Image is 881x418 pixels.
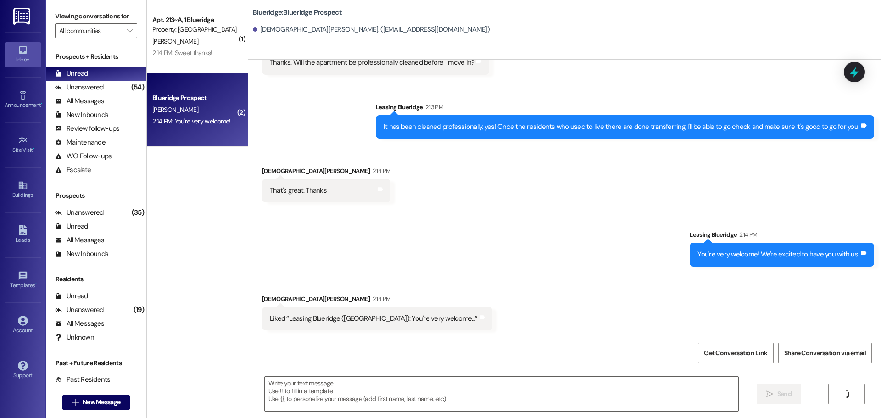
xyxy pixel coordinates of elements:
input: All communities [59,23,123,38]
span: • [33,145,34,152]
a: Site Visit • [5,133,41,157]
div: Unanswered [55,208,104,217]
div: Residents [46,274,146,284]
i:  [127,27,132,34]
div: Unknown [55,333,94,342]
div: New Inbounds [55,249,108,259]
span: [PERSON_NAME] [152,106,198,114]
div: Maintenance [55,138,106,147]
i:  [766,390,773,398]
div: Leasing Blueridge [376,102,874,115]
div: Escalate [55,165,91,175]
div: New Inbounds [55,110,108,120]
div: Unread [55,291,88,301]
div: 2:14 PM: Sweet thanks! [152,49,212,57]
label: Viewing conversations for [55,9,137,23]
div: It has been cleaned professionally, yes! Once the residents who used to live there are done trans... [384,122,859,132]
div: Leasing Blueridge [690,230,874,243]
div: Prospects [46,191,146,201]
div: Thanks. Will the apartment be professionally cleaned before I move in? [270,58,475,67]
div: Liked “Leasing Blueridge ([GEOGRAPHIC_DATA]): You're very welcome…” [270,314,478,323]
div: Prospects + Residents [46,52,146,61]
span: Share Conversation via email [784,348,866,358]
a: Templates • [5,268,41,293]
span: New Message [83,397,120,407]
a: Leads [5,223,41,247]
div: 2:14 PM: You're very welcome! We're excited to have you with us! [152,117,322,125]
span: • [41,100,42,107]
div: You're very welcome! We're excited to have you with us! [697,250,859,259]
div: Unanswered [55,83,104,92]
div: 2:14 PM [370,166,390,176]
div: That's great. Thanks [270,186,327,195]
span: • [35,281,37,287]
div: 2:13 PM [423,102,443,112]
a: Support [5,358,41,383]
button: Get Conversation Link [698,343,773,363]
div: (19) [131,303,146,317]
div: Blueridge Prospect [152,93,237,103]
div: Past + Future Residents [46,358,146,368]
div: Unanswered [55,305,104,315]
div: 2:14 PM [737,230,757,240]
a: Buildings [5,178,41,202]
div: All Messages [55,235,104,245]
i:  [72,399,79,406]
span: Get Conversation Link [704,348,767,358]
span: [PERSON_NAME] [152,37,198,45]
div: [DEMOGRAPHIC_DATA][PERSON_NAME] [262,166,390,179]
div: (54) [129,80,146,95]
a: Inbox [5,42,41,67]
a: Account [5,313,41,338]
div: Property: [GEOGRAPHIC_DATA] [152,25,237,34]
button: New Message [62,395,130,410]
div: 2:14 PM [370,294,390,304]
div: [DEMOGRAPHIC_DATA][PERSON_NAME] [262,294,492,307]
div: All Messages [55,319,104,329]
div: WO Follow-ups [55,151,112,161]
div: [DEMOGRAPHIC_DATA][PERSON_NAME]. ([EMAIL_ADDRESS][DOMAIN_NAME]) [253,25,490,34]
img: ResiDesk Logo [13,8,32,25]
div: Apt. 213~A, 1 Blueridge [152,15,237,25]
span: Send [777,389,792,399]
div: Unread [55,222,88,231]
div: Review follow-ups [55,124,119,134]
div: Past Residents [55,375,111,385]
div: (35) [129,206,146,220]
div: All Messages [55,96,104,106]
i:  [843,390,850,398]
button: Share Conversation via email [778,343,872,363]
div: Unread [55,69,88,78]
b: Blueridge: Blueridge Prospect [253,8,342,17]
button: Send [757,384,801,404]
